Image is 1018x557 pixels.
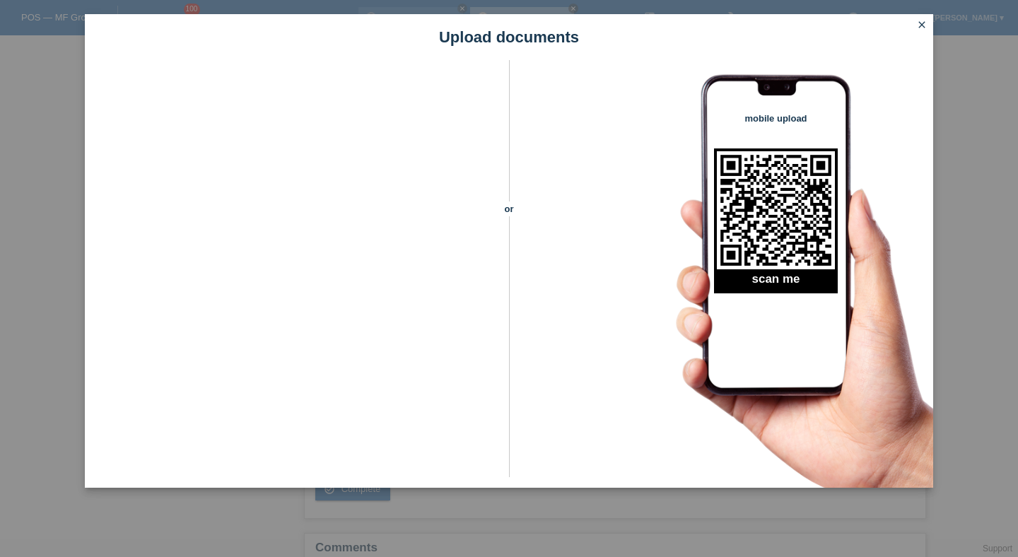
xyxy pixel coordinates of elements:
h4: mobile upload [714,113,838,124]
iframe: Upload [106,95,484,449]
span: or [484,201,534,216]
a: close [913,18,931,34]
i: close [916,19,928,30]
h1: Upload documents [85,28,933,46]
h2: scan me [714,272,838,293]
